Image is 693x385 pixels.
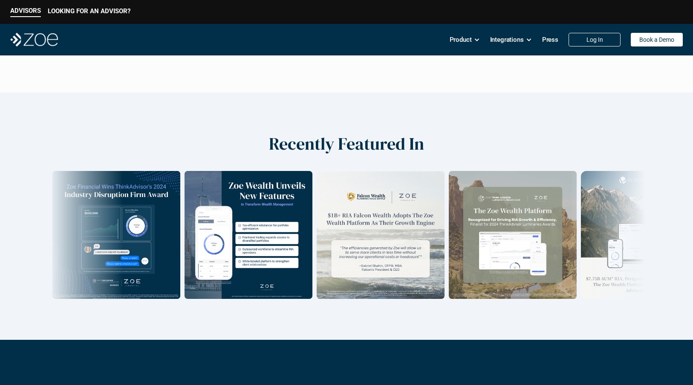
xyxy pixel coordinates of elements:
[490,33,524,46] p: Integrations
[542,31,558,48] a: Press
[10,7,41,14] p: ADVISORS
[586,36,603,43] p: Log In
[450,33,472,46] p: Product
[631,33,683,46] a: Book a Demo
[542,33,558,46] p: Press
[48,7,130,15] p: LOOKING FOR AN ADVISOR?
[569,33,621,46] a: Log In
[269,133,424,154] h2: Recently Featured In
[639,36,674,43] p: Book a Demo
